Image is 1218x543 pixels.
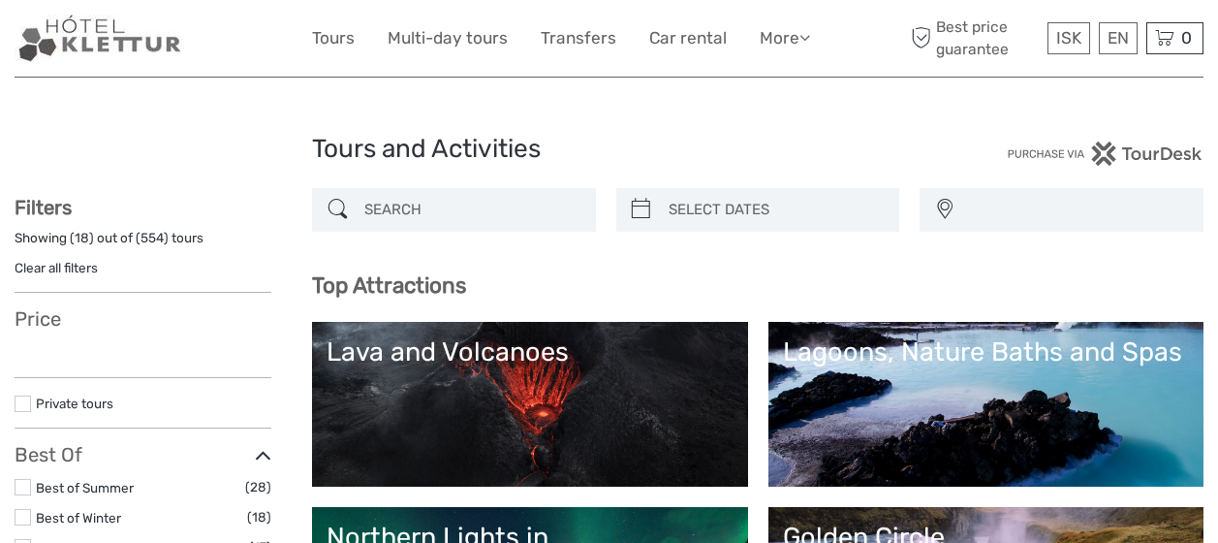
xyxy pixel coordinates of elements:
[141,229,164,247] label: 554
[357,193,586,227] input: SEARCH
[906,16,1043,59] span: Best price guarantee
[327,336,734,472] a: Lava and Volcanoes
[247,506,271,528] span: (18)
[36,396,113,411] a: Private tours
[649,24,727,52] a: Car rental
[783,336,1190,472] a: Lagoons, Nature Baths and Spas
[1178,28,1195,48] span: 0
[36,480,134,495] a: Best of Summer
[760,24,810,52] a: More
[388,24,508,52] a: Multi-day tours
[312,272,466,299] b: Top Attractions
[75,229,89,247] label: 18
[312,24,355,52] a: Tours
[661,193,890,227] input: SELECT DATES
[15,15,186,62] img: Our services
[327,336,734,367] div: Lava and Volcanoes
[15,229,271,259] div: Showing ( ) out of ( ) tours
[783,336,1190,367] div: Lagoons, Nature Baths and Spas
[15,443,271,466] h3: Best Of
[36,510,121,526] a: Best of Winter
[15,307,271,331] h3: Price
[15,260,98,275] a: Clear all filters
[1007,142,1203,166] img: PurchaseViaTourDesk.png
[1056,28,1081,48] span: ISK
[312,134,907,165] h1: Tours and Activities
[1099,22,1138,54] div: EN
[245,476,271,498] span: (28)
[541,24,616,52] a: Transfers
[15,196,72,219] strong: Filters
